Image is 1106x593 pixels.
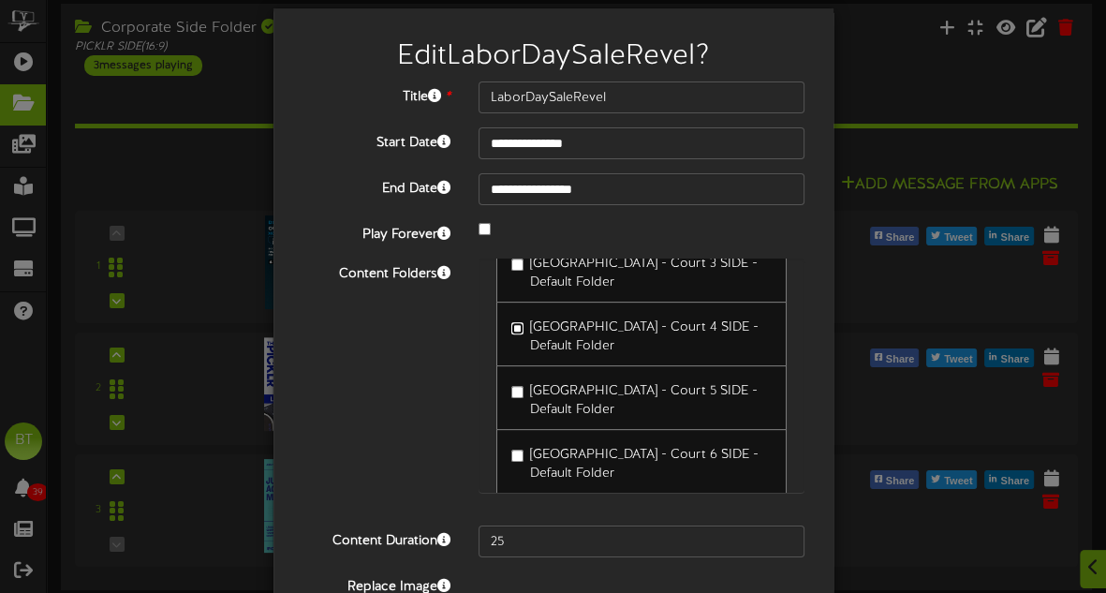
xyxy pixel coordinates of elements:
[288,526,465,551] label: Content Duration
[288,127,465,153] label: Start Date
[530,384,758,417] span: [GEOGRAPHIC_DATA] - Court 5 SIDE - Default Folder
[479,82,805,113] input: Title
[288,82,465,107] label: Title
[511,450,524,462] input: [GEOGRAPHIC_DATA] - Court 6 SIDE - Default Folder
[288,173,465,199] label: End Date
[288,259,465,284] label: Content Folders
[511,386,524,398] input: [GEOGRAPHIC_DATA] - Court 5 SIDE - Default Folder
[530,448,759,481] span: [GEOGRAPHIC_DATA] - Court 6 SIDE - Default Folder
[511,322,524,334] input: [GEOGRAPHIC_DATA] - Court 4 SIDE - Default Folder
[479,526,805,557] input: 15
[530,320,759,353] span: [GEOGRAPHIC_DATA] - Court 4 SIDE - Default Folder
[511,259,524,271] input: [GEOGRAPHIC_DATA] - Court 3 SIDE - Default Folder
[302,41,805,72] h2: Edit LaborDaySaleRevel ?
[288,219,465,245] label: Play Forever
